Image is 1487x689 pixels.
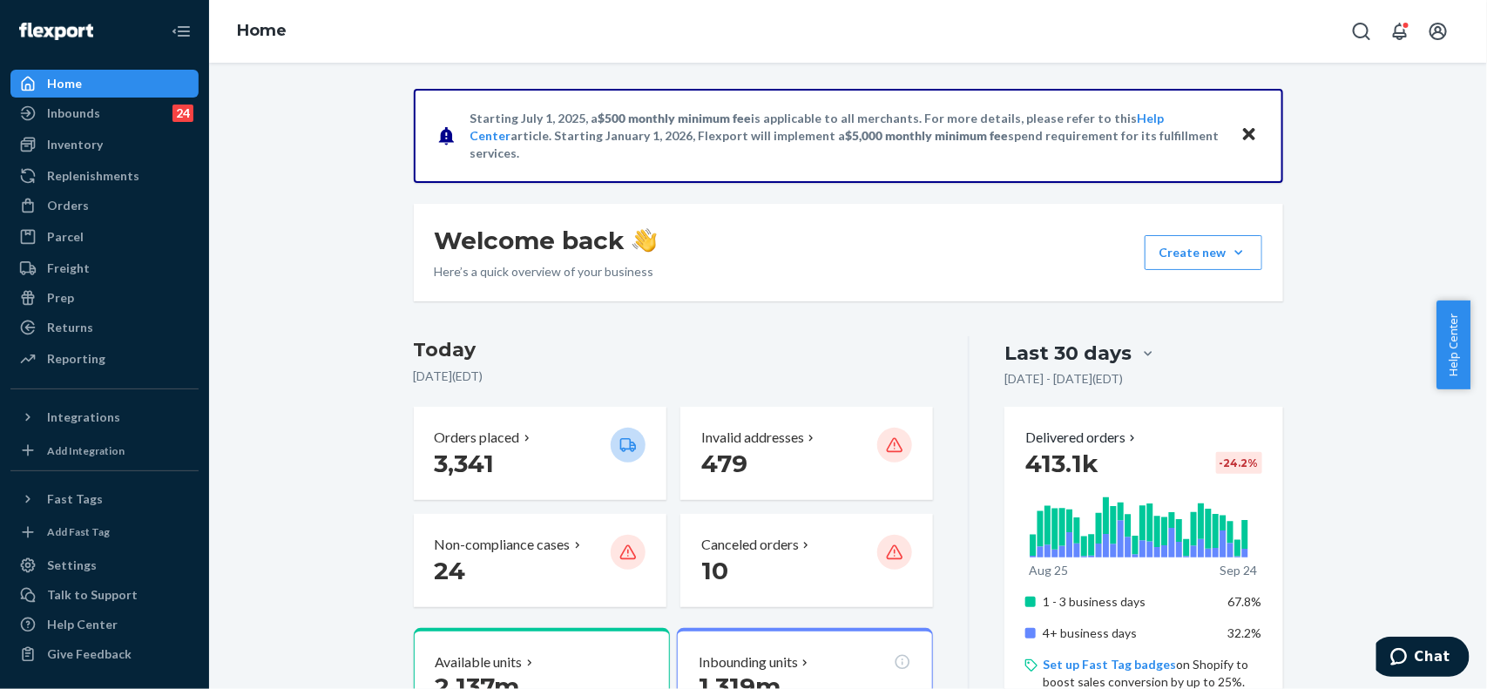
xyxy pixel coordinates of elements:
span: 413.1k [1025,449,1098,478]
div: Home [47,75,82,92]
button: Fast Tags [10,485,199,513]
button: Give Feedback [10,640,199,668]
div: -24.2 % [1216,452,1262,474]
iframe: Opens a widget where you can chat to one of our agents [1376,637,1470,680]
p: 4+ business days [1043,625,1214,642]
div: Orders [47,197,89,214]
button: Close [1238,123,1261,148]
button: Create new [1145,235,1262,270]
button: Open notifications [1382,14,1417,49]
span: 3,341 [435,449,495,478]
h3: Today [414,336,934,364]
img: Flexport logo [19,23,93,40]
span: 32.2% [1228,625,1262,640]
button: Orders placed 3,341 [414,407,666,500]
div: Inventory [47,136,103,153]
span: 24 [435,556,466,585]
span: 10 [701,556,728,585]
div: Settings [47,557,97,574]
p: Aug 25 [1029,562,1068,579]
span: $5,000 monthly minimum fee [846,128,1009,143]
button: Open account menu [1421,14,1456,49]
button: Integrations [10,403,199,431]
div: Prep [47,289,74,307]
div: Add Integration [47,443,125,458]
button: Invalid addresses 479 [680,407,933,500]
button: Non-compliance cases 24 [414,514,666,607]
p: Inbounding units [699,652,798,672]
a: Set up Fast Tag badges [1043,657,1176,672]
div: Replenishments [47,167,139,185]
p: Non-compliance cases [435,535,571,555]
button: Talk to Support [10,581,199,609]
h1: Welcome back [435,225,657,256]
ol: breadcrumbs [223,6,301,57]
a: Add Fast Tag [10,520,199,545]
a: Inventory [10,131,199,159]
a: Settings [10,551,199,579]
div: Fast Tags [47,490,103,508]
div: Returns [47,319,93,336]
button: Open Search Box [1344,14,1379,49]
p: Here’s a quick overview of your business [435,263,657,280]
button: Help Center [1436,301,1470,389]
p: 1 - 3 business days [1043,593,1214,611]
a: Prep [10,284,199,312]
div: Inbounds [47,105,100,122]
div: Reporting [47,350,105,368]
a: Returns [10,314,199,341]
span: $500 monthly minimum fee [598,111,752,125]
img: hand-wave emoji [632,228,657,253]
button: Close Navigation [164,14,199,49]
div: Add Fast Tag [47,524,110,539]
a: Replenishments [10,162,199,190]
a: Help Center [10,611,199,638]
span: 479 [701,449,747,478]
div: Talk to Support [47,586,138,604]
p: Orders placed [435,428,520,448]
a: Reporting [10,345,199,373]
p: Invalid addresses [701,428,804,448]
a: Freight [10,254,199,282]
a: Parcel [10,223,199,251]
p: [DATE] - [DATE] ( EDT ) [1004,370,1123,388]
div: Give Feedback [47,645,132,663]
a: Home [10,70,199,98]
div: Last 30 days [1004,340,1132,367]
a: Orders [10,192,199,220]
p: Available units [436,652,523,672]
a: Inbounds24 [10,99,199,127]
div: Parcel [47,228,84,246]
p: Starting July 1, 2025, a is applicable to all merchants. For more details, please refer to this a... [470,110,1224,162]
p: [DATE] ( EDT ) [414,368,934,385]
div: Integrations [47,409,120,426]
p: Sep 24 [1220,562,1257,579]
p: Canceled orders [701,535,799,555]
span: 67.8% [1228,594,1262,609]
button: Canceled orders 10 [680,514,933,607]
a: Add Integration [10,438,199,463]
button: Delivered orders [1025,428,1139,448]
div: Help Center [47,616,118,633]
div: 24 [172,105,193,122]
div: Freight [47,260,90,277]
a: Home [237,21,287,40]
